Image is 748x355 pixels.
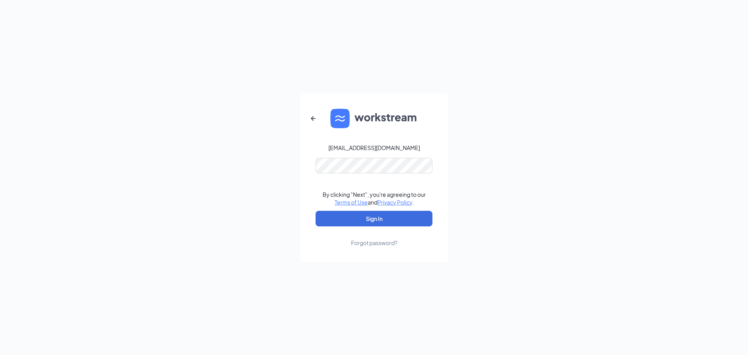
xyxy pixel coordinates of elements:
[351,239,397,247] div: Forgot password?
[323,191,426,206] div: By clicking "Next", you're agreeing to our and .
[309,114,318,123] svg: ArrowLeftNew
[378,199,412,206] a: Privacy Policy
[335,199,368,206] a: Terms of Use
[330,109,418,128] img: WS logo and Workstream text
[328,144,420,152] div: [EMAIL_ADDRESS][DOMAIN_NAME]
[316,211,432,226] button: Sign In
[351,226,397,247] a: Forgot password?
[304,109,323,128] button: ArrowLeftNew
